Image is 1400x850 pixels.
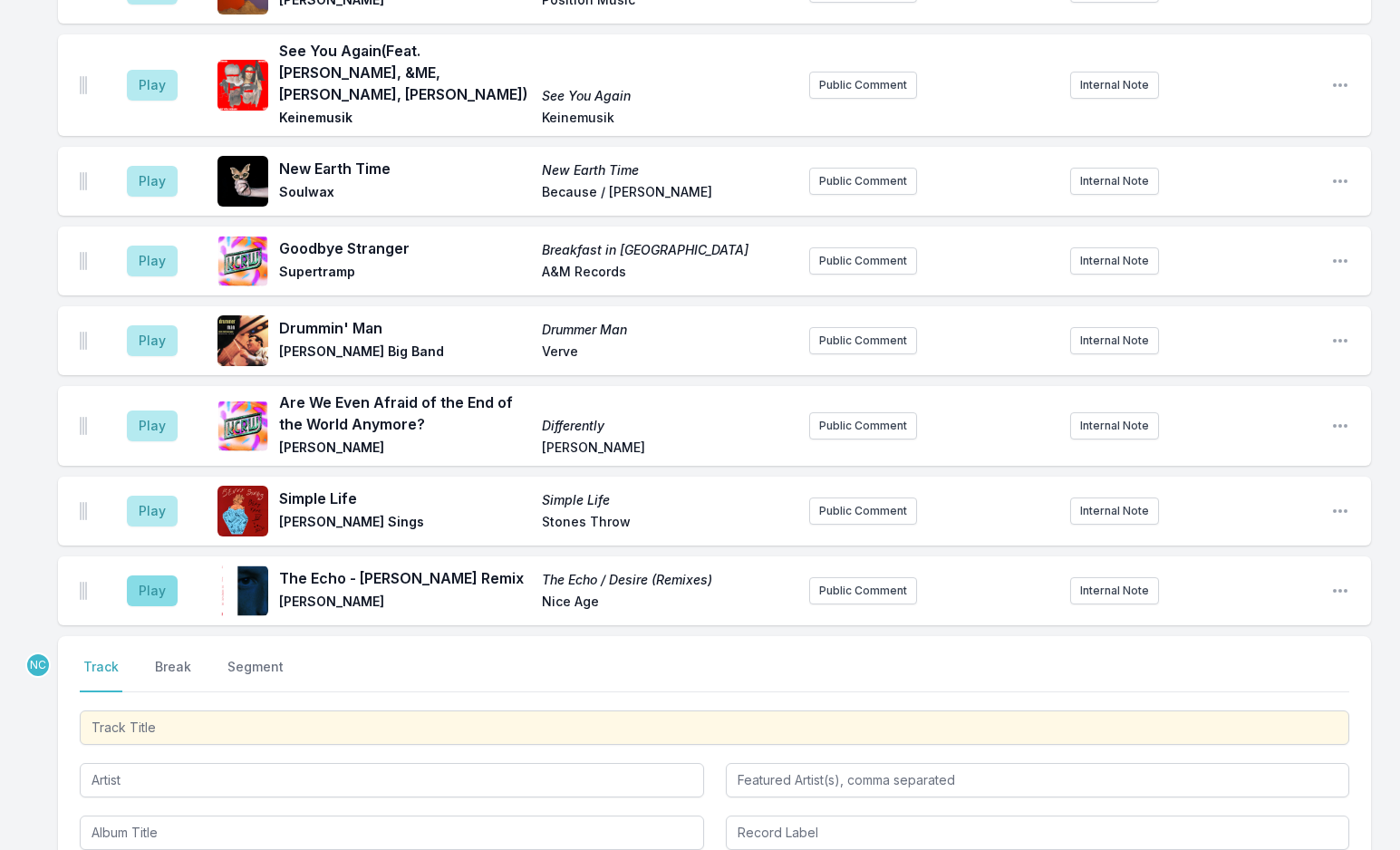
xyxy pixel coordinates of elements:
button: Open playlist item options [1331,332,1349,350]
button: Public Comment [809,168,917,195]
button: Play [127,246,178,276]
span: [PERSON_NAME] [279,593,531,614]
span: See You Again (Feat. [PERSON_NAME], &ME, [PERSON_NAME], [PERSON_NAME]) [279,40,531,105]
button: Internal Note [1070,577,1159,604]
button: Play [127,70,178,101]
img: Breakfast in America [217,236,268,286]
button: Public Comment [809,247,917,275]
button: Segment [224,658,287,692]
button: Open playlist item options [1331,502,1349,520]
img: Drag Handle [80,172,87,190]
button: Internal Note [1070,247,1159,275]
img: Simple Life [217,486,268,536]
button: Public Comment [809,72,917,99]
span: Because / [PERSON_NAME] [542,183,794,205]
button: Play [127,496,178,526]
span: See You Again [542,87,794,105]
button: Internal Note [1070,168,1159,195]
img: Drummer Man [217,315,268,366]
img: New Earth Time [217,156,268,207]
button: Track [80,658,122,692]
span: Soulwax [279,183,531,205]
input: Artist [80,763,704,797]
span: The Echo - [PERSON_NAME] Remix [279,567,531,589]
button: Open playlist item options [1331,252,1349,270]
span: Differently [542,417,794,435]
input: Track Title [80,710,1349,745]
img: Drag Handle [80,502,87,520]
button: Internal Note [1070,497,1159,525]
button: Open playlist item options [1331,172,1349,190]
button: Open playlist item options [1331,76,1349,94]
input: Album Title [80,816,704,850]
span: Simple Life [542,491,794,509]
span: A&M Records [542,263,794,285]
button: Public Comment [809,497,917,525]
span: Drummin' Man [279,317,531,339]
p: Novena Carmel [25,652,51,678]
img: The Echo / Desire (Remixes) [217,565,268,616]
span: Verve [542,343,794,364]
button: Play [127,325,178,356]
input: Record Label [726,816,1350,850]
img: Drag Handle [80,252,87,270]
img: See You Again [217,60,268,111]
button: Open playlist item options [1331,417,1349,435]
button: Play [127,166,178,197]
span: Stones Throw [542,513,794,535]
button: Open playlist item options [1331,582,1349,600]
button: Internal Note [1070,327,1159,354]
span: Breakfast in [GEOGRAPHIC_DATA] [542,241,794,259]
span: The Echo / Desire (Remixes) [542,571,794,589]
button: Internal Note [1070,72,1159,99]
span: [PERSON_NAME] [542,439,794,460]
button: Public Comment [809,412,917,439]
img: Differently [217,401,268,451]
span: Nice Age [542,593,794,614]
button: Play [127,411,178,441]
span: [PERSON_NAME] Big Band [279,343,531,364]
button: Internal Note [1070,412,1159,439]
span: [PERSON_NAME] [279,439,531,460]
span: Goodbye Stranger [279,237,531,259]
span: Drummer Man [542,321,794,339]
span: Are We Even Afraid of the End of the World Anymore? [279,391,531,435]
span: [PERSON_NAME] Sings [279,513,531,535]
span: New Earth Time [542,161,794,179]
button: Play [127,575,178,606]
span: Keinemusik [279,109,531,130]
span: New Earth Time [279,158,531,179]
img: Drag Handle [80,332,87,350]
img: Drag Handle [80,582,87,600]
input: Featured Artist(s), comma separated [726,763,1350,797]
span: Simple Life [279,488,531,509]
button: Public Comment [809,577,917,604]
button: Public Comment [809,327,917,354]
span: Supertramp [279,263,531,285]
button: Break [151,658,195,692]
img: Drag Handle [80,417,87,435]
img: Drag Handle [80,76,87,94]
span: Keinemusik [542,109,794,130]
